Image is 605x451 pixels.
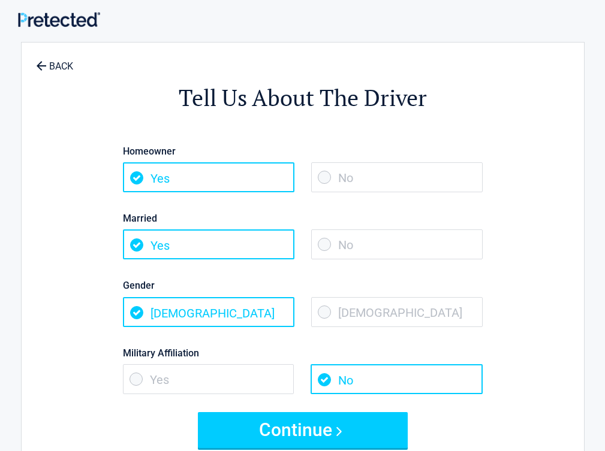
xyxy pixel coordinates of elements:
span: Yes [123,162,294,192]
span: No [311,229,483,259]
button: Continue [198,412,408,448]
label: Homeowner [123,143,483,159]
span: Yes [123,364,294,394]
span: [DEMOGRAPHIC_DATA] [123,297,294,327]
label: Gender [123,277,483,293]
span: [DEMOGRAPHIC_DATA] [311,297,483,327]
span: No [311,364,482,394]
img: Main Logo [18,12,100,27]
span: No [311,162,483,192]
label: Military Affiliation [123,345,483,361]
a: BACK [34,50,76,71]
span: Yes [123,229,294,259]
h2: Tell Us About The Driver [88,83,518,113]
label: Married [123,210,483,226]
